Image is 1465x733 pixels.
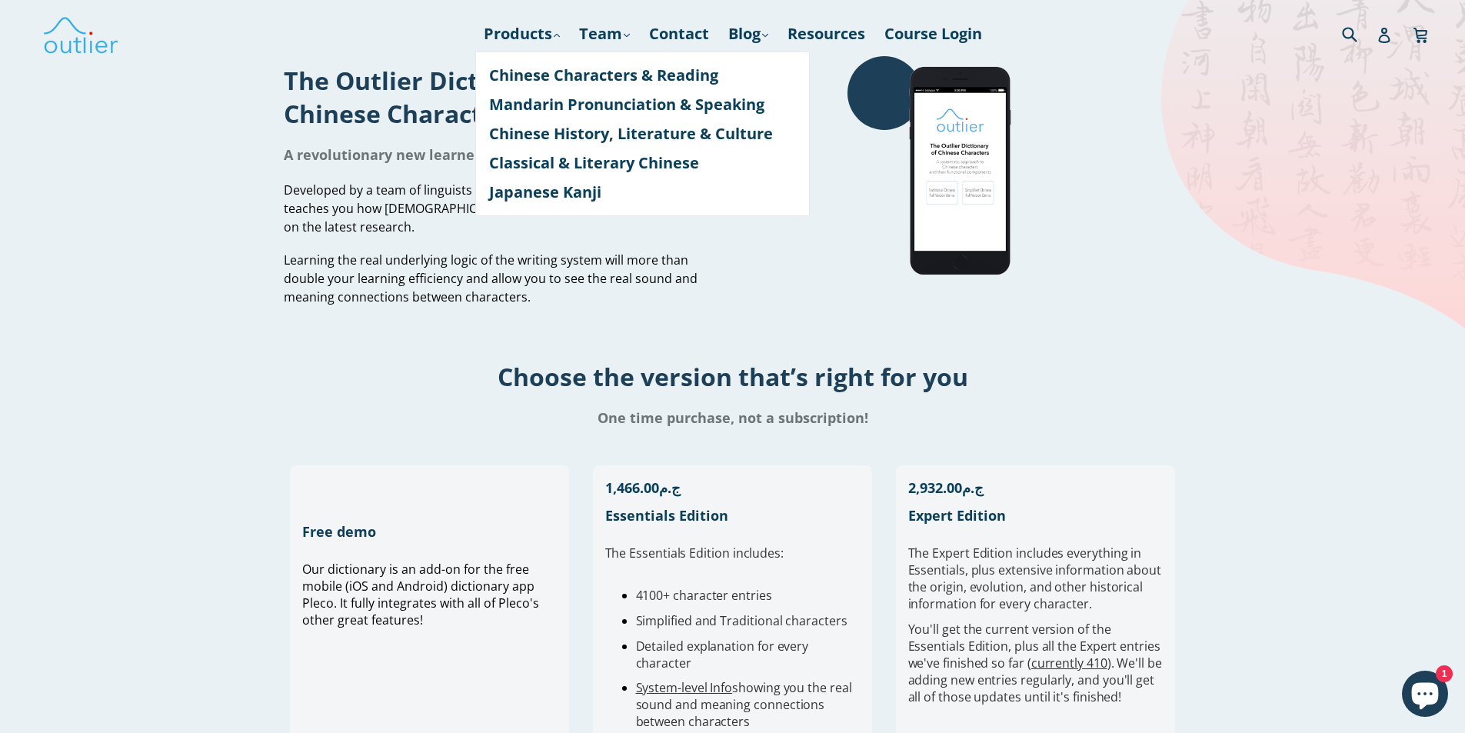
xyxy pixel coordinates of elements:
[908,545,1161,612] span: verything in Essentials, plus extensive information about the origin, evolution, and other histor...
[489,119,796,148] a: Chinese History, Literature & Culture
[284,64,721,130] h1: The Outlier Dictionary of Chinese Characters
[605,506,861,525] h1: Essentials Edition
[302,561,539,628] span: Our dictionary is an add-on for the free mobile (iOS and Android) dictionary app Pleco. It fully ...
[605,478,681,497] span: ج.م1,466.00
[908,545,1074,561] span: The Expert Edition includes e
[605,545,784,561] span: The Essentials Edition includes:
[571,20,638,48] a: Team
[908,478,984,497] span: ج.م2,932.00
[302,522,558,541] h1: Free demo
[641,20,717,48] a: Contact
[636,587,772,604] span: 4100+ character entries
[721,20,776,48] a: Blog
[489,148,796,178] a: Classical & Literary Chinese
[1031,655,1107,671] a: currently 410
[489,61,796,90] a: Chinese Characters & Reading
[284,182,718,235] span: Developed by a team of linguists and expert teachers, our dictionary teaches you how [DEMOGRAPHIC...
[636,679,733,696] a: System-level Info
[489,90,796,119] a: Mandarin Pronunciation & Speaking
[476,20,568,48] a: Products
[489,178,796,207] a: Japanese Kanji
[908,621,1162,705] span: You'll get the current version of the Essentials Edition, plus all the Expert entries we've finis...
[284,145,721,164] h1: A revolutionary new learners' dictionary for Pleco!
[636,612,847,629] span: Simplified and Traditional characters
[636,638,809,671] span: Detailed explanation for every character
[42,12,119,56] img: Outlier Linguistics
[877,20,990,48] a: Course Login
[1338,18,1380,49] input: Search
[908,506,1164,525] h1: Expert Edition
[1397,671,1453,721] inbox-online-store-chat: Shopify online store chat
[636,679,852,730] span: showing you the real sound and meaning connections between characters
[780,20,873,48] a: Resources
[284,252,698,305] span: Learning the real underlying logic of the writing system will more than double your learning effi...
